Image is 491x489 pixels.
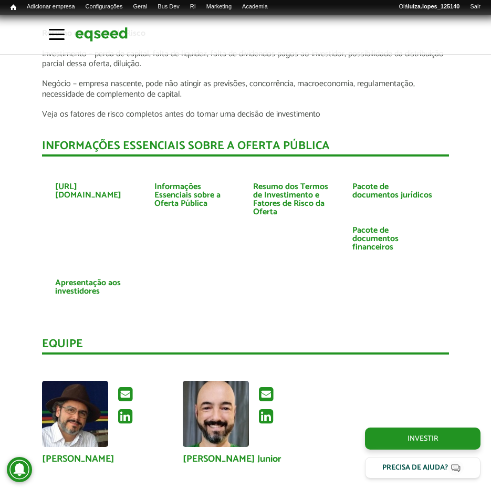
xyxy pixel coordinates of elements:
a: Marketing [201,3,237,11]
a: [URL][DOMAIN_NAME] [55,183,139,200]
a: Ver perfil do usuário. [183,381,249,447]
a: Informações Essenciais sobre a Oferta Pública [154,183,238,208]
img: Foto de Xisto Alves de Souza Junior [42,381,108,447]
strong: luiza.lopes_125140 [408,3,460,9]
a: Oláluiza.lopes_125140 [393,3,465,11]
a: Configurações [80,3,128,11]
a: Investir [365,428,480,450]
span: Início [11,4,16,11]
a: Adicionar empresa [22,3,80,11]
a: Pacote de documentos jurídicos [352,183,436,200]
img: Foto de Sérgio Hilton Berlotto Junior [183,381,249,447]
div: Equipe [42,338,448,355]
a: Resumo dos Termos de Investimento e Fatores de Risco da Oferta [253,183,337,216]
p: Investimento – perda de capital, falta de liquidez, falta de dividendos pagos ao investidor, poss... [42,49,448,69]
a: Apresentação aos investidores [55,279,139,296]
p: Veja os fatores de risco completos antes do tomar uma decisão de investimento [42,109,448,119]
a: Ver perfil do usuário. [42,381,108,447]
a: Academia [237,3,273,11]
img: EqSeed [75,26,128,43]
a: Geral [128,3,152,11]
a: Início [5,3,22,13]
p: Negócio – empresa nascente, pode não atingir as previsões, concorrência, macroeconomia, regulamen... [42,79,448,99]
a: Sair [465,3,486,11]
a: [PERSON_NAME] [42,454,114,464]
a: RI [185,3,201,11]
a: [PERSON_NAME] Junior [183,454,281,464]
a: Pacote de documentos financeiros [352,226,436,252]
div: INFORMAÇÕES ESSENCIAIS SOBRE A OFERTA PÚBLICA [42,140,448,157]
a: Bus Dev [152,3,185,11]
